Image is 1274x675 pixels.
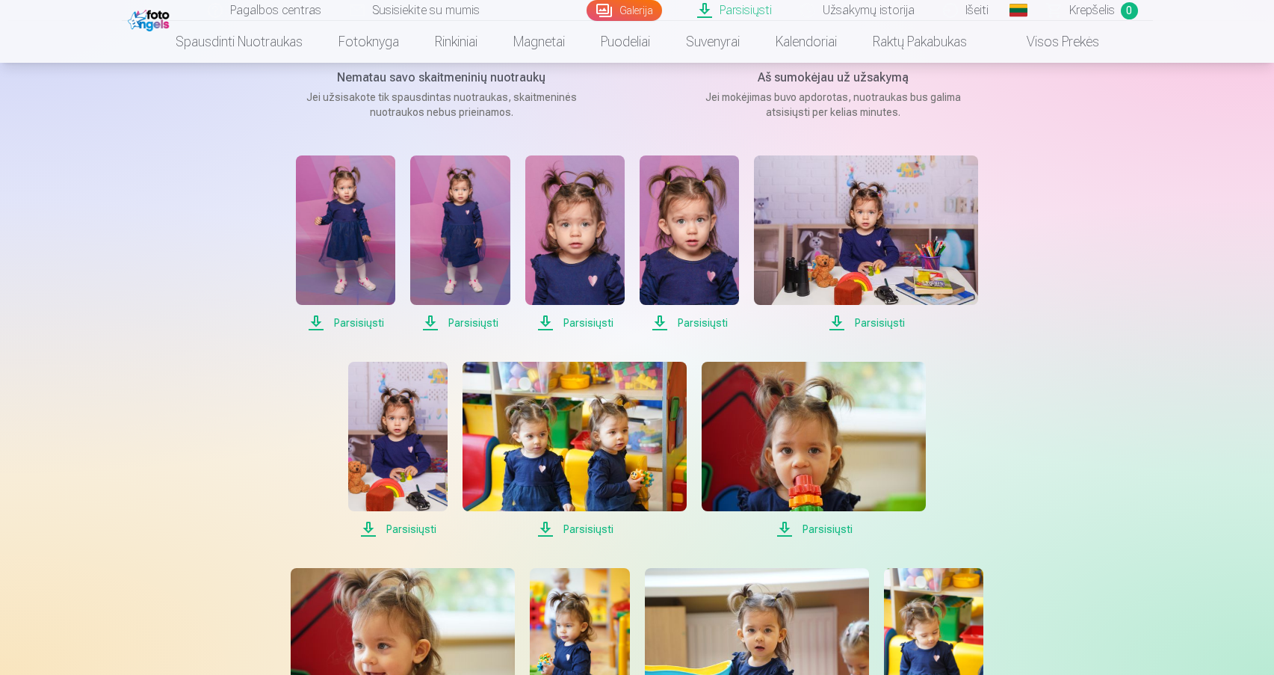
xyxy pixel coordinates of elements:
[758,21,855,63] a: Kalendoriai
[640,314,739,332] span: Parsisiųsti
[296,314,395,332] span: Parsisiųsti
[348,520,448,538] span: Parsisiųsti
[410,314,510,332] span: Parsisiųsti
[1069,1,1115,19] span: Krepšelis
[1121,2,1138,19] span: 0
[691,69,975,87] h5: Aš sumokėjau už užsakymą
[702,362,926,538] a: Parsisiųsti
[410,155,510,332] a: Parsisiųsti
[640,155,739,332] a: Parsisiųsti
[158,21,321,63] a: Spausdinti nuotraukas
[463,520,687,538] span: Parsisiųsti
[754,314,978,332] span: Parsisiųsti
[296,155,395,332] a: Parsisiųsti
[855,21,985,63] a: Raktų pakabukas
[417,21,495,63] a: Rinkiniai
[128,6,173,31] img: /fa2
[985,21,1117,63] a: Visos prekės
[321,21,417,63] a: Fotoknyga
[525,314,625,332] span: Parsisiųsti
[463,362,687,538] a: Parsisiųsti
[668,21,758,63] a: Suvenyrai
[495,21,583,63] a: Magnetai
[300,69,584,87] h5: Nematau savo skaitmeninių nuotraukų
[300,90,584,120] p: Jei užsisakote tik spausdintas nuotraukas, skaitmeninės nuotraukos nebus prieinamos.
[525,155,625,332] a: Parsisiųsti
[691,90,975,120] p: Jei mokėjimas buvo apdorotas, nuotraukas bus galima atsisiųsti per kelias minutes.
[702,520,926,538] span: Parsisiųsti
[754,155,978,332] a: Parsisiųsti
[583,21,668,63] a: Puodeliai
[348,362,448,538] a: Parsisiųsti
